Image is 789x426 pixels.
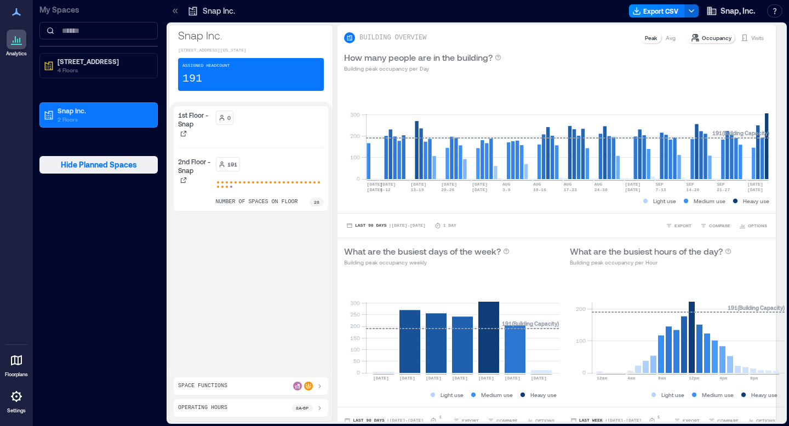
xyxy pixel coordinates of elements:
[6,50,27,57] p: Analytics
[653,197,676,205] p: Light use
[441,187,454,192] text: 20-26
[756,417,775,424] span: OPTIONS
[182,71,202,87] p: 191
[533,182,541,187] text: AUG
[350,335,360,341] tspan: 150
[698,220,733,231] button: COMPARE
[227,160,237,169] p: 191
[3,26,30,60] a: Analytics
[564,187,577,192] text: 17-23
[5,371,28,378] p: Floorplans
[178,47,324,54] p: [STREET_ADDRESS][US_STATE]
[182,62,230,69] p: Assigned Headcount
[357,369,360,376] tspan: 0
[737,220,769,231] button: OPTIONS
[655,187,666,192] text: 7-13
[472,187,488,192] text: [DATE]
[314,199,319,205] p: 28
[410,182,426,187] text: [DATE]
[344,64,501,73] p: Building peak occupancy per Day
[594,182,603,187] text: AUG
[745,415,777,426] button: OPTIONS
[664,220,694,231] button: EXPORT
[367,182,383,187] text: [DATE]
[531,376,547,381] text: [DATE]
[344,220,428,231] button: Last 90 Days |[DATE]-[DATE]
[719,376,728,381] text: 4pm
[350,133,360,139] tspan: 200
[627,376,636,381] text: 4am
[350,323,360,329] tspan: 200
[58,57,150,66] p: [STREET_ADDRESS]
[344,51,493,64] p: How many people are in the building?
[216,198,298,206] p: number of spaces on floor
[410,187,424,192] text: 13-19
[380,182,396,187] text: [DATE]
[344,245,501,258] p: What are the busiest days of the week?
[533,187,546,192] text: 10-16
[655,182,664,187] text: SEP
[58,106,150,115] p: Snap Inc.
[709,222,730,229] span: COMPARE
[350,346,360,353] tspan: 100
[178,27,324,43] p: Snap Inc.
[535,417,554,424] span: OPTIONS
[750,376,758,381] text: 8pm
[706,415,741,426] button: COMPARE
[481,390,513,399] p: Medium use
[672,415,702,426] button: EXPORT
[524,415,557,426] button: OPTIONS
[350,154,360,160] tspan: 100
[625,187,641,192] text: [DATE]
[570,415,642,426] button: Last Week |[DATE]-[DATE]
[344,258,510,267] p: Building peak occupancy weekly
[344,415,424,426] button: Last 90 Days |[DATE]-[DATE]
[666,33,676,42] p: Avg
[441,182,457,187] text: [DATE]
[367,187,383,192] text: [DATE]
[594,187,608,192] text: 24-30
[597,376,607,381] text: 12am
[478,376,494,381] text: [DATE]
[702,33,731,42] p: Occupancy
[39,156,158,174] button: Hide Planned Spaces
[689,376,699,381] text: 12pm
[717,187,730,192] text: 21-27
[629,4,685,18] button: Export CSV
[502,182,511,187] text: AUG
[530,390,557,399] p: Heavy use
[178,382,227,390] p: Space Functions
[7,407,26,414] p: Settings
[694,197,725,205] p: Medium use
[703,2,758,20] button: Snap, Inc.
[576,337,586,344] tspan: 100
[570,245,723,258] p: What are the busiest hours of the day?
[178,404,227,412] p: Operating Hours
[661,390,684,399] p: Light use
[751,390,777,399] p: Heavy use
[576,306,586,312] tspan: 200
[502,187,511,192] text: 3-9
[451,415,481,426] button: EXPORT
[717,417,739,424] span: COMPARE
[58,115,150,124] p: 2 Floors
[399,376,415,381] text: [DATE]
[748,222,767,229] span: OPTIONS
[2,347,31,381] a: Floorplans
[645,33,657,42] p: Peak
[373,376,389,381] text: [DATE]
[472,182,488,187] text: [DATE]
[564,182,572,187] text: AUG
[717,182,725,187] text: SEP
[462,417,479,424] span: EXPORT
[296,405,308,411] p: 8a - 6p
[485,415,520,426] button: COMPARE
[203,5,235,16] p: Snap Inc.
[747,187,763,192] text: [DATE]
[443,222,456,229] p: 1 Day
[178,111,211,128] p: 1st Floor - Snap
[743,197,769,205] p: Heavy use
[380,187,391,192] text: 6-12
[350,111,360,118] tspan: 300
[426,376,442,381] text: [DATE]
